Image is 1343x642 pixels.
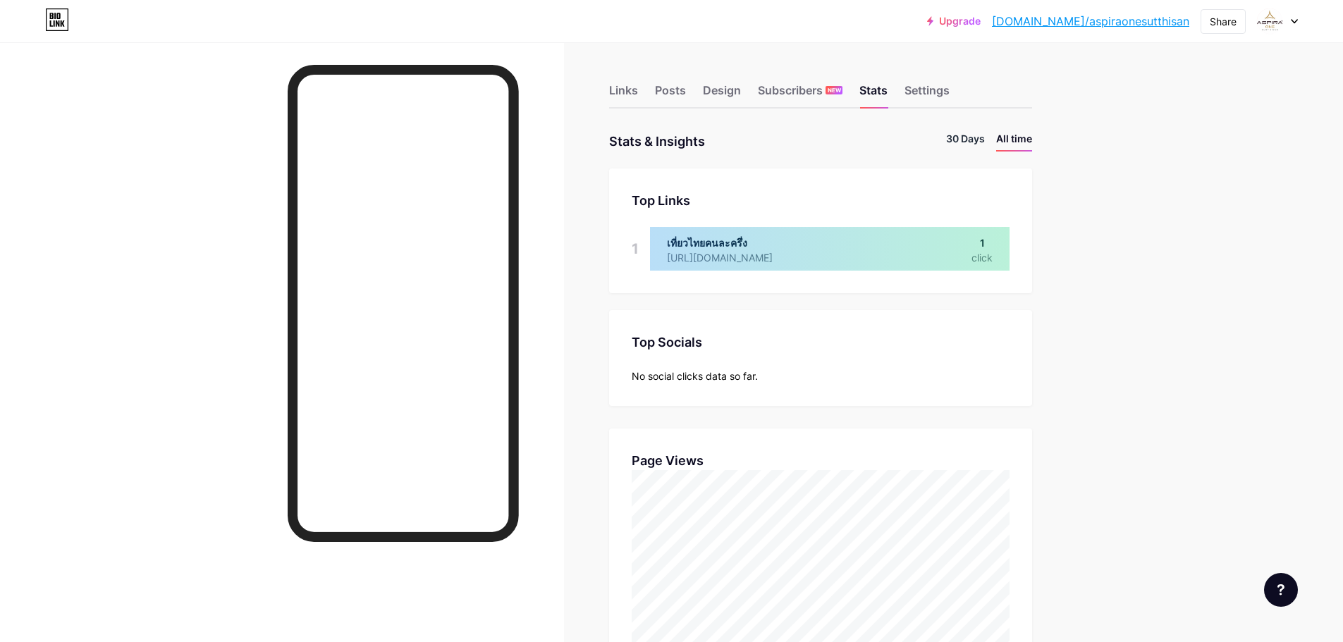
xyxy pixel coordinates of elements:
[632,333,1010,352] div: Top Socials
[632,369,1010,383] div: No social clicks data so far.
[632,191,1010,210] div: Top Links
[703,82,741,107] div: Design
[609,82,638,107] div: Links
[1210,14,1237,29] div: Share
[758,82,842,107] div: Subscribers
[655,82,686,107] div: Posts
[859,82,888,107] div: Stats
[632,451,1010,470] div: Page Views
[828,86,841,94] span: NEW
[904,82,950,107] div: Settings
[1256,8,1283,35] img: aspiraonesutthisan
[609,131,705,152] div: Stats & Insights
[992,13,1189,30] a: [DOMAIN_NAME]/aspiraonesutthisan
[632,227,639,271] div: 1
[946,131,985,152] li: 30 Days
[996,131,1032,152] li: All time
[927,16,981,27] a: Upgrade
